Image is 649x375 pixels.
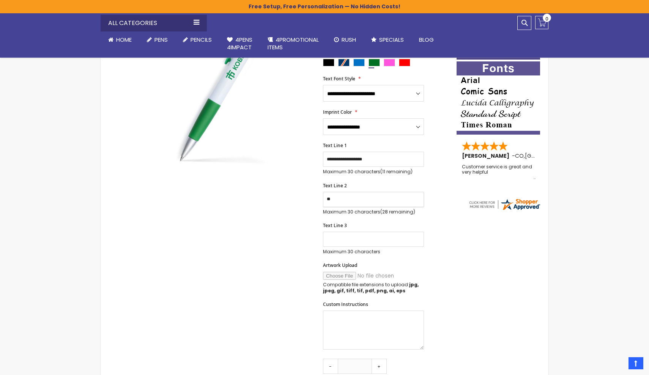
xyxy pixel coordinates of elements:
[384,59,395,66] div: Pink
[364,31,411,48] a: Specials
[323,109,352,115] span: Imprint Color
[419,36,434,44] span: Blog
[468,198,541,211] img: 4pens.com widget logo
[323,282,424,294] p: Compatible file extensions to upload:
[191,36,212,44] span: Pencils
[175,31,219,48] a: Pencils
[323,169,424,175] p: Maximum 30 characters
[629,357,643,369] a: Top
[379,36,404,44] span: Specials
[399,59,410,66] div: Red
[219,31,260,56] a: 4Pens4impact
[323,59,334,66] div: Black
[353,59,365,66] div: Blue Light
[512,152,581,160] span: - ,
[323,249,424,255] p: Maximum 30 characters
[545,15,548,22] span: 0
[342,36,356,44] span: Rush
[468,206,541,213] a: 4pens.com certificate URL
[525,152,581,160] span: [GEOGRAPHIC_DATA]
[268,36,319,51] span: 4PROMOTIONAL ITEMS
[323,209,424,215] p: Maximum 30 characters
[462,152,512,160] span: [PERSON_NAME]
[457,61,540,135] img: font-personalization-examples
[101,15,207,31] div: All Categories
[411,31,441,48] a: Blog
[535,16,548,29] a: 0
[326,31,364,48] a: Rush
[323,182,347,189] span: Text Line 2
[380,168,413,175] span: (11 remaining)
[462,164,536,180] div: Customer service is great and very helpful
[139,31,175,48] a: Pens
[323,75,355,82] span: Text Font Style
[323,301,368,308] span: Custom Instructions
[260,31,326,56] a: 4PROMOTIONALITEMS
[323,142,347,149] span: Text Line 1
[380,209,415,215] span: (28 remaining)
[154,36,168,44] span: Pens
[101,31,139,48] a: Home
[372,359,387,374] a: +
[369,59,380,66] div: Green
[227,36,252,51] span: 4Pens 4impact
[323,222,347,229] span: Text Line 3
[323,262,357,268] span: Artwork Upload
[323,281,419,294] strong: jpg, jpeg, gif, tiff, tif, pdf, png, ai, eps
[116,36,132,44] span: Home
[515,152,524,160] span: CO
[323,359,338,374] a: -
